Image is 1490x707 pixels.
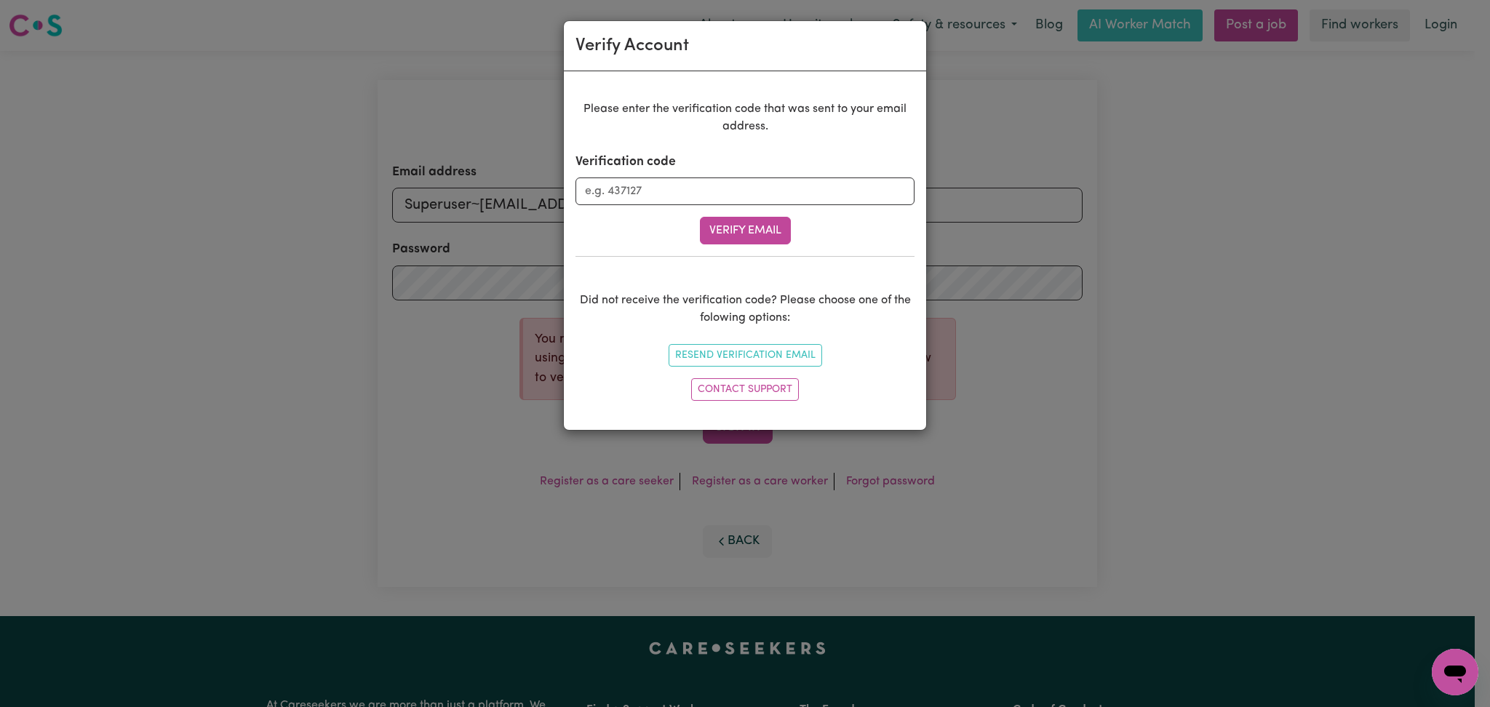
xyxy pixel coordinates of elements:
[1432,649,1478,695] iframe: Button to launch messaging window
[700,217,791,244] button: Verify Email
[575,153,676,172] label: Verification code
[575,292,915,327] p: Did not receive the verification code? Please choose one of the folowing options:
[669,344,822,367] button: Resend Verification Email
[691,378,799,401] a: Contact Support
[575,100,915,135] p: Please enter the verification code that was sent to your email address.
[575,177,915,205] input: e.g. 437127
[575,33,689,59] div: Verify Account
